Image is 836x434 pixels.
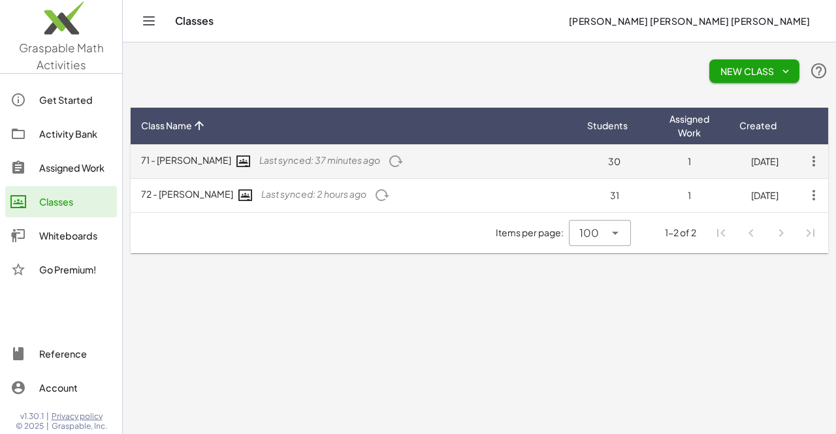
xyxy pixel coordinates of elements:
button: New Class [709,59,799,83]
a: Whiteboards [5,220,117,251]
nav: Pagination Navigation [707,218,826,248]
span: [PERSON_NAME] [PERSON_NAME] [PERSON_NAME] [568,15,810,27]
td: 72 - [PERSON_NAME] [131,178,577,212]
span: Items per page: [496,226,569,240]
a: Activity Bank [5,118,117,149]
span: Assigned Work [662,112,716,140]
span: Last synced: 2 hours ago [261,188,366,200]
td: 71 - [PERSON_NAME] [131,144,577,178]
a: Privacy policy [52,411,107,422]
span: 1 [688,189,691,201]
td: 31 [577,178,652,212]
div: Activity Bank [39,126,112,142]
span: New Class [720,65,789,77]
span: Graspable, Inc. [52,421,107,431]
div: Go Premium! [39,262,112,277]
a: Reference [5,338,117,369]
div: Whiteboards [39,228,112,243]
td: [DATE] [727,178,802,212]
td: [DATE] [727,144,802,178]
span: Students [587,119,628,132]
div: Classes [39,194,112,209]
div: Get Started [39,92,112,108]
span: Graspable Math Activities [19,40,104,72]
span: Created [739,119,777,132]
div: Account [39,380,112,395]
span: 100 [579,225,599,241]
div: Reference [39,346,112,362]
span: | [46,411,49,422]
a: Account [5,372,117,403]
span: © 2025 [16,421,44,431]
a: Assigned Work [5,152,117,183]
span: v1.30.1 [20,411,44,422]
span: Class Name [141,119,192,132]
td: 30 [577,144,652,178]
div: 1-2 of 2 [665,226,696,240]
button: Toggle navigation [138,10,159,31]
span: | [46,421,49,431]
button: [PERSON_NAME] [PERSON_NAME] [PERSON_NAME] [558,9,820,33]
a: Classes [5,186,117,217]
a: Get Started [5,84,117,116]
span: Last synced: 37 minutes ago [259,154,380,166]
span: 1 [688,155,691,167]
div: Assigned Work [39,160,112,176]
